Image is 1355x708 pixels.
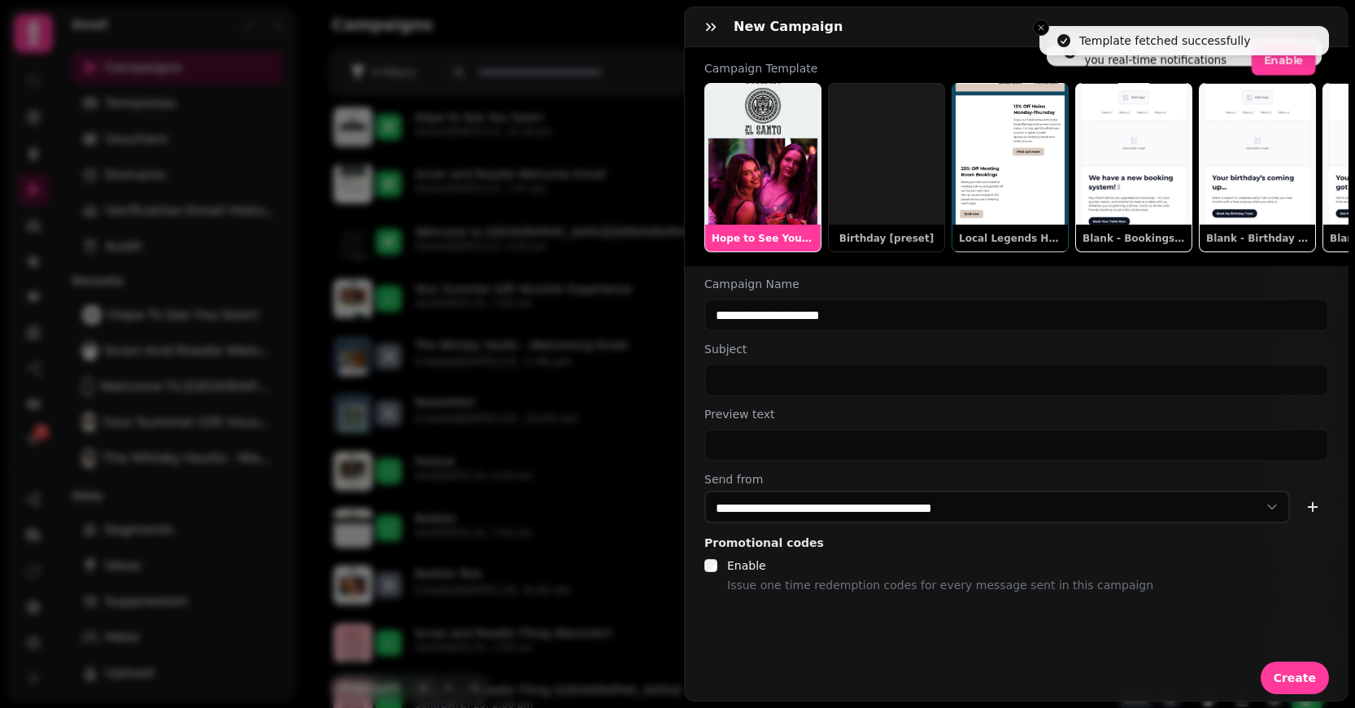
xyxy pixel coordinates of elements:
[704,406,1329,422] label: Preview text
[1206,232,1309,245] p: Blank - Birthday Next Month
[704,83,821,252] button: Hope to See You Soon!
[727,559,766,572] label: Enable
[685,60,1348,76] label: Campaign Template
[704,341,1329,357] label: Subject
[1075,83,1192,252] button: Blank - Bookings New system go-live announcement
[835,232,938,245] p: Birthday [preset]
[1199,83,1316,252] button: Blank - Birthday Next Month
[1274,672,1316,684] span: Create
[1261,662,1329,694] button: Create
[952,83,1069,252] button: Local Legends Hotels Campaign [preset]
[704,276,1329,292] label: Campaign Name
[712,232,814,245] p: Hope to See You Soon!
[959,232,1061,245] p: Local Legends Hotels Campaign [preset]
[734,17,849,37] h3: New campaign
[727,575,1153,595] p: Issue one time redemption codes for every message sent in this campaign
[1083,232,1185,245] p: Blank - Bookings New system go-live announcement
[704,471,1329,487] label: Send from
[828,83,945,252] button: Birthday [preset]
[704,533,824,553] legend: Promotional codes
